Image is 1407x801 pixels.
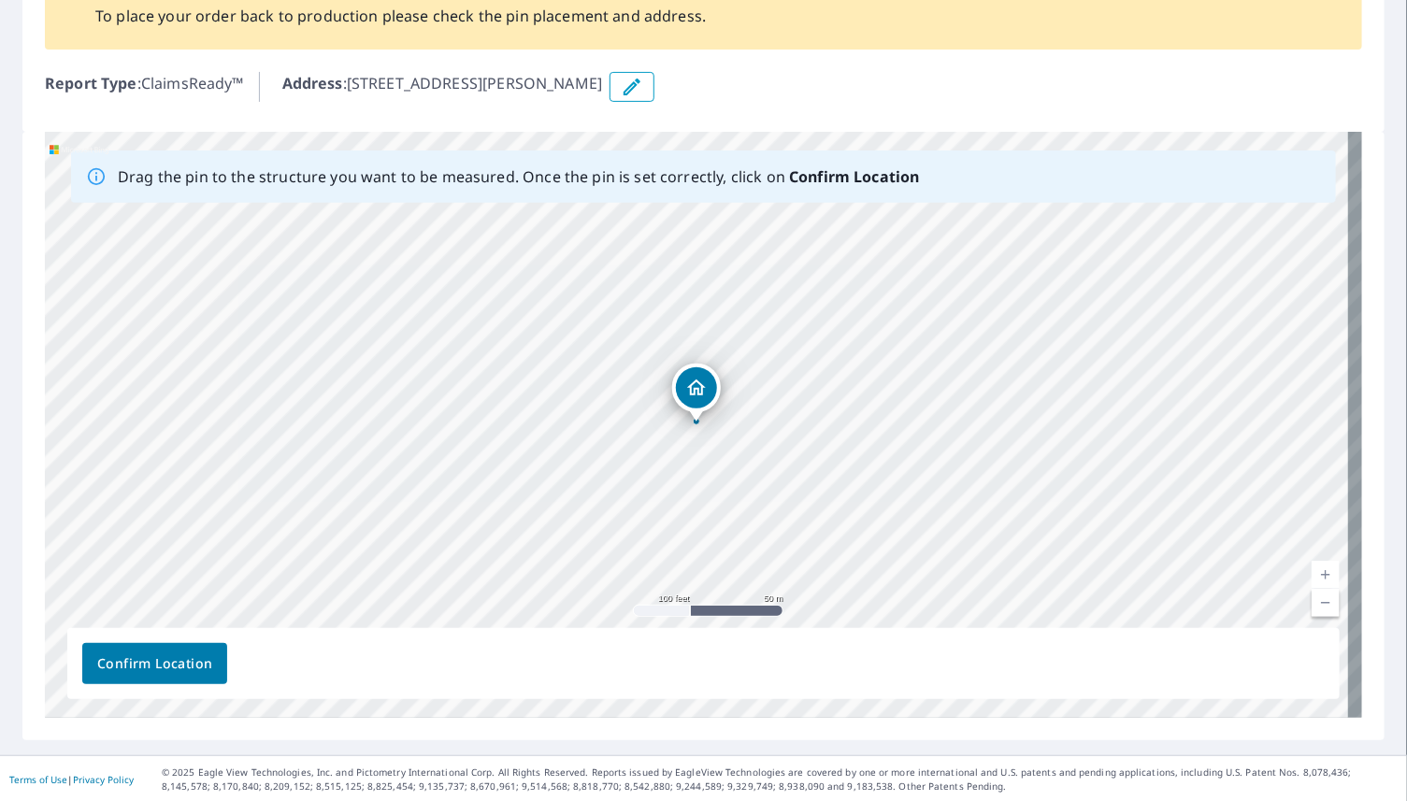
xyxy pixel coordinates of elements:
p: : [STREET_ADDRESS][PERSON_NAME] [282,72,603,102]
p: : ClaimsReady™ [45,72,244,102]
a: Current Level 18, Zoom In [1312,561,1340,589]
p: To place your order back to production please check the pin placement and address. [95,5,706,27]
b: Report Type [45,73,137,93]
b: Confirm Location [789,166,919,187]
a: Terms of Use [9,773,67,786]
p: © 2025 Eagle View Technologies, Inc. and Pictometry International Corp. All Rights Reserved. Repo... [162,765,1398,794]
a: Privacy Policy [73,773,134,786]
p: Drag the pin to the structure you want to be measured. Once the pin is set correctly, click on [118,165,920,188]
a: Current Level 18, Zoom Out [1312,589,1340,617]
button: Confirm Location [82,643,227,684]
span: Confirm Location [97,652,212,676]
div: Dropped pin, building 1, Residential property, 386 Lcr 838 Jewett, TX 75838 [672,364,721,422]
b: Address [282,73,343,93]
p: | [9,774,134,785]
